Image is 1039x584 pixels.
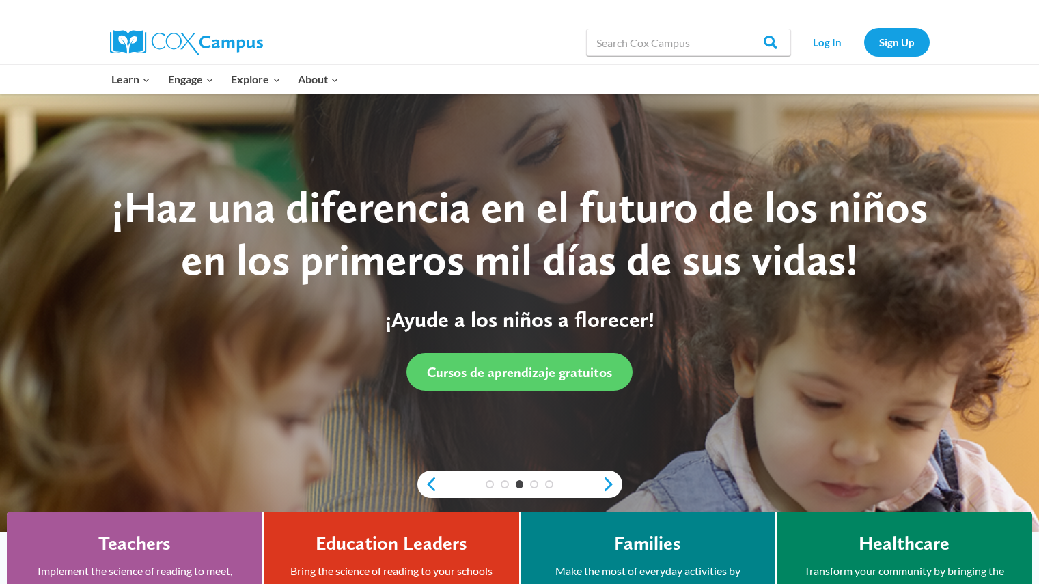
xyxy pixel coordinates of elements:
[427,364,612,380] span: Cursos de aprendizaje gratuitos
[516,480,524,488] a: 3
[231,70,280,88] span: Explore
[406,353,633,391] a: Cursos de aprendizaje gratuitos
[545,480,553,488] a: 5
[417,471,622,498] div: content slider buttons
[798,28,857,56] a: Log In
[530,480,538,488] a: 4
[864,28,930,56] a: Sign Up
[486,480,494,488] a: 1
[111,70,150,88] span: Learn
[602,476,622,492] a: next
[586,29,791,56] input: Search Cox Campus
[417,476,438,492] a: previous
[859,532,950,555] h4: Healthcare
[298,70,339,88] span: About
[614,532,681,555] h4: Families
[798,28,930,56] nav: Secondary Navigation
[93,181,947,286] div: ¡Haz una diferencia en el futuro de los niños en los primeros mil días de sus vidas!
[103,65,348,94] nav: Primary Navigation
[93,307,947,333] p: ¡Ayude a los niños a florecer!
[98,532,171,555] h4: Teachers
[501,480,509,488] a: 2
[168,70,214,88] span: Engage
[316,532,467,555] h4: Education Leaders
[110,30,263,55] img: Cox Campus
